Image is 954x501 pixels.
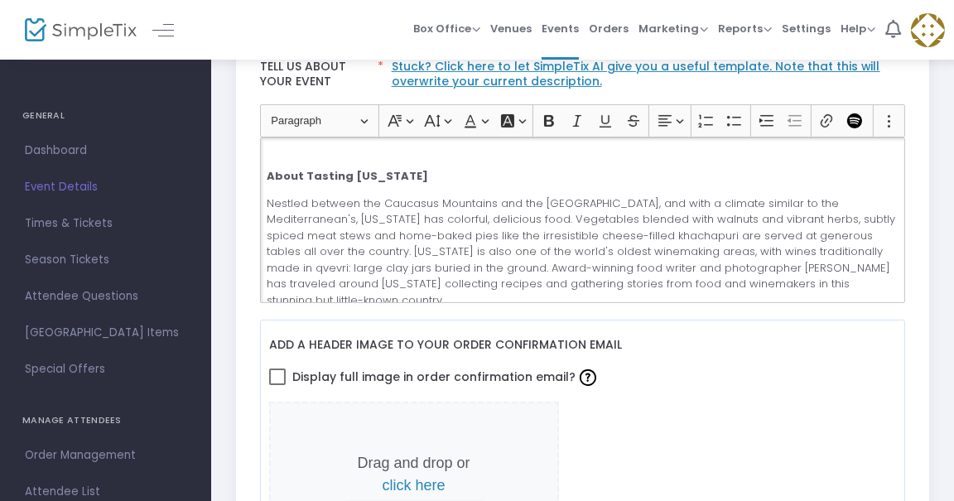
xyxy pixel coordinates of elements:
span: Attendee Questions [25,286,186,307]
h4: GENERAL [22,99,189,132]
button: Paragraph [263,108,375,134]
span: Reports [718,21,772,36]
span: Events [542,7,579,50]
span: Event Details [25,176,186,198]
span: Order Management [25,445,186,466]
span: Orders [589,7,629,50]
label: Tell us about your event [252,51,913,104]
label: Add a header image to your order confirmation email [269,329,622,363]
h4: MANAGE ATTENDEES [22,404,189,437]
div: Editor toolbar [260,104,906,137]
p: Drag and drop or [345,452,483,497]
span: [GEOGRAPHIC_DATA] Items [25,322,186,344]
span: Special Offers [25,359,186,380]
span: Paragraph [271,111,357,131]
span: Season Tickets [25,249,186,271]
div: Rich Text Editor, main [260,137,906,303]
span: Times & Tickets [25,213,186,234]
span: Marketing [638,21,708,36]
span: Help [841,21,875,36]
span: Venues [490,7,532,50]
span: Dashboard [25,140,186,161]
span: Box Office [413,21,480,36]
a: Stuck? Click here to let SimpleTix AI give you a useful template. Note that this will overwrite y... [392,58,880,89]
span: click here [383,477,446,494]
img: question-mark [580,369,596,386]
p: Nestled between the Caucasus Mountains and the [GEOGRAPHIC_DATA], and with a climate similar to t... [267,195,898,309]
span: Display full image in order confirmation email? [292,363,600,391]
span: Settings [782,7,831,50]
strong: About Tasting [US_STATE] [267,168,428,184]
